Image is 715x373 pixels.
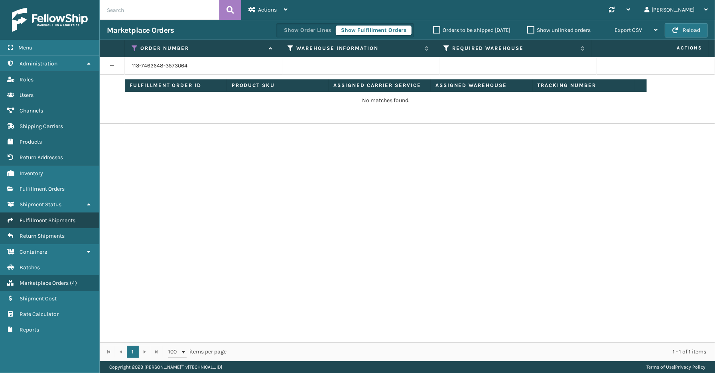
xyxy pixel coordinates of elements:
label: Warehouse Information [296,45,421,52]
span: Actions [595,41,707,55]
button: Show Order Lines [279,26,336,35]
label: Required Warehouse [452,45,577,52]
span: Channels [20,107,43,114]
span: items per page [168,346,227,358]
label: Product SKU [232,82,324,89]
span: Fulfillment Shipments [20,217,75,224]
img: logo [12,8,88,32]
span: ( 4 ) [70,280,77,286]
span: Inventory [20,170,43,177]
span: Batches [20,264,40,271]
span: Return Addresses [20,154,63,161]
span: Roles [20,76,33,83]
span: Users [20,92,33,99]
span: 100 [168,348,180,356]
span: Return Shipments [20,233,65,239]
p: Copyright 2023 [PERSON_NAME]™ v [TECHNICAL_ID] [109,361,222,373]
span: Actions [258,6,277,13]
p: No matches found. [336,97,436,105]
button: Reload [665,23,708,37]
label: Fulfillment Order ID [130,82,222,89]
label: Tracking Number [538,82,630,89]
span: Reports [20,326,39,333]
span: Administration [20,60,57,67]
span: Fulfillment Orders [20,186,65,192]
label: Orders to be shipped [DATE] [433,27,510,34]
span: Shipping Carriers [20,123,63,130]
a: 1 [127,346,139,358]
label: Assigned Carrier Service [333,82,425,89]
a: 113-7462648-3573064 [132,62,187,70]
span: Shipment Status [20,201,61,208]
a: Privacy Policy [675,364,705,370]
button: Show Fulfillment Orders [336,26,412,35]
span: Marketplace Orders [20,280,69,286]
a: Terms of Use [646,364,674,370]
span: Containers [20,249,47,255]
span: Rate Calculator [20,311,59,318]
span: Products [20,138,42,145]
label: Order Number [140,45,265,52]
label: Show unlinked orders [527,27,591,34]
span: Shipment Cost [20,295,57,302]
label: Assigned Warehouse [435,82,528,89]
h3: Marketplace Orders [107,26,174,35]
span: Export CSV [615,27,642,34]
span: Menu [18,44,32,51]
div: | [646,361,705,373]
div: 1 - 1 of 1 items [238,348,706,356]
